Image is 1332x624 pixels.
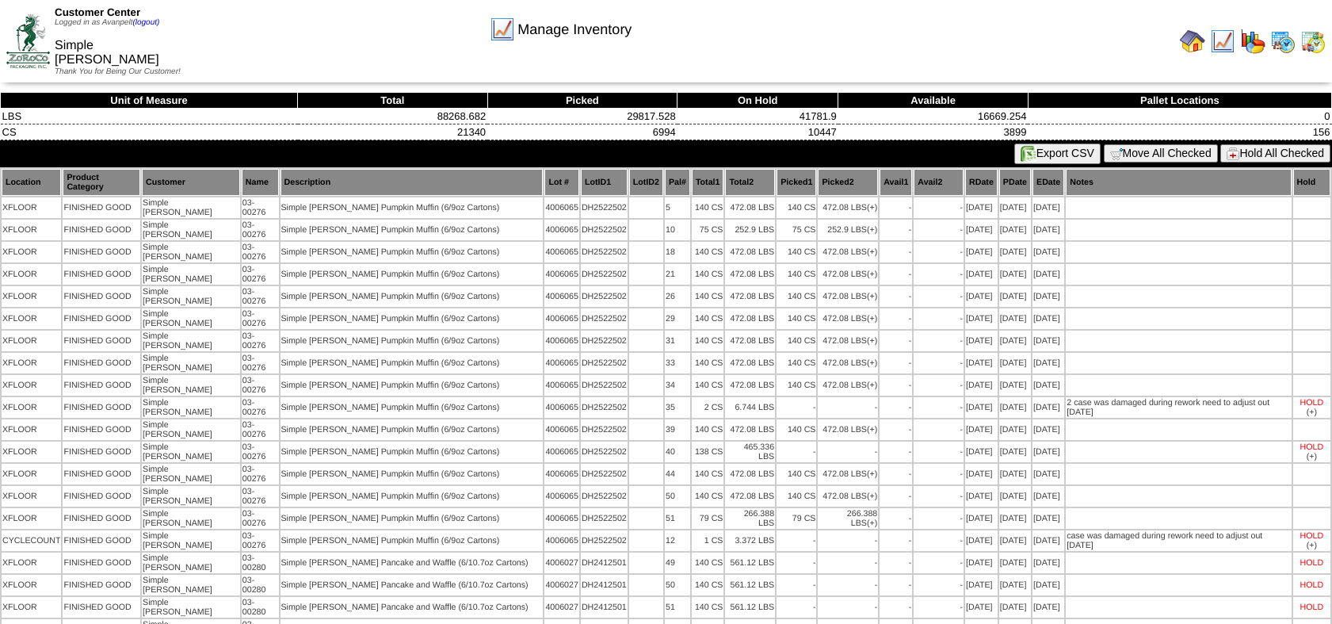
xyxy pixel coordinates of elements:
[867,270,877,279] div: (+)
[1300,29,1326,54] img: calendarinout.gif
[999,242,1031,262] td: [DATE]
[867,425,877,435] div: (+)
[999,308,1031,329] td: [DATE]
[880,442,912,462] td: -
[914,169,964,196] th: Avail2
[544,375,579,396] td: 4006065
[914,286,964,307] td: -
[665,464,690,484] td: 44
[281,464,544,484] td: Simple [PERSON_NAME] Pumpkin Muffin (6/9oz Cartons)
[55,39,159,67] span: Simple [PERSON_NAME]
[544,353,579,373] td: 4006065
[999,220,1031,240] td: [DATE]
[142,220,240,240] td: Simple [PERSON_NAME]
[914,397,964,418] td: -
[818,308,878,329] td: 472.08 LBS
[965,220,998,240] td: [DATE]
[838,124,1029,140] td: 3899
[692,419,724,440] td: 140 CS
[880,169,912,196] th: Avail1
[281,397,544,418] td: Simple [PERSON_NAME] Pumpkin Muffin (6/9oz Cartons)
[544,464,579,484] td: 4006065
[142,419,240,440] td: Simple [PERSON_NAME]
[281,242,544,262] td: Simple [PERSON_NAME] Pumpkin Muffin (6/9oz Cartons)
[1307,408,1317,417] div: (+)
[665,308,690,329] td: 29
[818,397,878,418] td: -
[629,169,663,196] th: LotID2
[544,419,579,440] td: 4006065
[867,469,877,479] div: (+)
[1021,146,1036,162] img: excel.gif
[677,109,838,124] td: 41781.9
[281,308,544,329] td: Simple [PERSON_NAME] Pumpkin Muffin (6/9oz Cartons)
[692,464,724,484] td: 140 CS
[242,375,279,396] td: 03-00276
[581,419,628,440] td: DH2522502
[1032,375,1064,396] td: [DATE]
[142,331,240,351] td: Simple [PERSON_NAME]
[665,442,690,462] td: 40
[1300,398,1324,408] div: HOLD
[281,286,544,307] td: Simple [PERSON_NAME] Pumpkin Muffin (6/9oz Cartons)
[281,264,544,285] td: Simple [PERSON_NAME] Pumpkin Muffin (6/9oz Cartons)
[2,375,61,396] td: XFLOOR
[725,375,775,396] td: 472.08 LBS
[999,331,1031,351] td: [DATE]
[242,442,279,462] td: 03-00276
[777,197,816,218] td: 140 CS
[818,220,878,240] td: 252.9 LBS
[880,308,912,329] td: -
[281,353,544,373] td: Simple [PERSON_NAME] Pumpkin Muffin (6/9oz Cartons)
[581,464,628,484] td: DH2522502
[1066,397,1291,418] td: 2 case was damaged during rework need to adjust out [DATE]
[298,93,488,109] th: Total
[581,308,628,329] td: DH2522502
[544,442,579,462] td: 4006065
[242,486,279,507] td: 03-00276
[281,419,544,440] td: Simple [PERSON_NAME] Pumpkin Muffin (6/9oz Cartons)
[1270,29,1296,54] img: calendarprod.gif
[965,442,998,462] td: [DATE]
[581,286,628,307] td: DH2522502
[665,197,690,218] td: 5
[777,220,816,240] td: 75 CS
[880,353,912,373] td: -
[1032,353,1064,373] td: [DATE]
[487,109,677,124] td: 29817.528
[838,93,1029,109] th: Available
[692,353,724,373] td: 140 CS
[692,375,724,396] td: 140 CS
[242,419,279,440] td: 03-00276
[281,486,544,507] td: Simple [PERSON_NAME] Pumpkin Muffin (6/9oz Cartons)
[725,286,775,307] td: 472.08 LBS
[818,286,878,307] td: 472.08 LBS
[777,308,816,329] td: 140 CS
[142,486,240,507] td: Simple [PERSON_NAME]
[777,264,816,285] td: 140 CS
[517,21,632,38] span: Manage Inventory
[880,242,912,262] td: -
[965,397,998,418] td: [DATE]
[867,336,877,346] div: (+)
[487,124,677,140] td: 6994
[880,464,912,484] td: -
[63,331,140,351] td: FINISHED GOOD
[281,442,544,462] td: Simple [PERSON_NAME] Pumpkin Muffin (6/9oz Cartons)
[1104,144,1218,163] button: Move All Checked
[142,353,240,373] td: Simple [PERSON_NAME]
[867,292,877,301] div: (+)
[2,464,61,484] td: XFLOOR
[914,464,964,484] td: -
[725,242,775,262] td: 472.08 LBS
[242,397,279,418] td: 03-00276
[1032,419,1064,440] td: [DATE]
[692,286,724,307] td: 140 CS
[725,419,775,440] td: 472.08 LBS
[1066,169,1291,196] th: Notes
[1032,286,1064,307] td: [DATE]
[692,169,724,196] th: Total1
[142,264,240,285] td: Simple [PERSON_NAME]
[665,220,690,240] td: 10
[1300,442,1324,452] div: HOLD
